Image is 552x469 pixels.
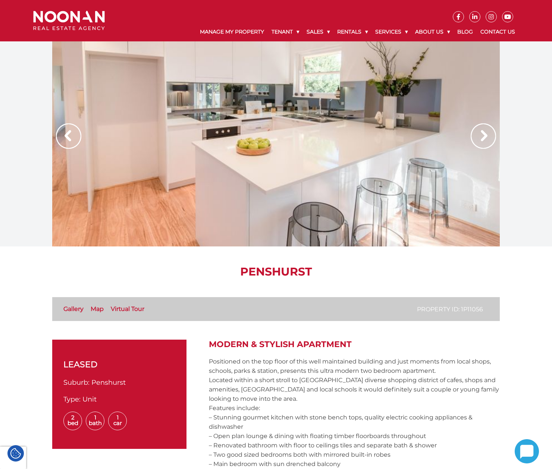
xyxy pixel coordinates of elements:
a: Gallery [63,305,84,312]
a: Blog [454,22,477,41]
span: Unit [82,395,97,403]
a: Virtual Tour [111,305,144,312]
span: leased [63,358,97,371]
a: Sales [303,22,333,41]
img: Arrow slider [56,123,81,149]
a: Rentals [333,22,371,41]
a: Contact Us [477,22,519,41]
a: Tenant [268,22,303,41]
img: Arrow slider [471,123,496,149]
a: Manage My Property [196,22,268,41]
span: 1 Bath [86,412,104,430]
span: Suburb: [63,378,90,387]
span: 2 Bed [63,412,82,430]
a: Services [371,22,411,41]
img: Noonan Real Estate Agency [33,11,105,31]
a: Map [91,305,104,312]
a: About Us [411,22,454,41]
span: Penshurst [91,378,126,387]
div: Cookie Settings [7,445,24,462]
h1: Penshurst [52,265,500,278]
span: Type: [63,395,81,403]
h2: Modern & Stylish Apartment [209,340,500,349]
span: 1 Car [108,412,127,430]
p: Property ID: 1P11056 [417,305,483,314]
